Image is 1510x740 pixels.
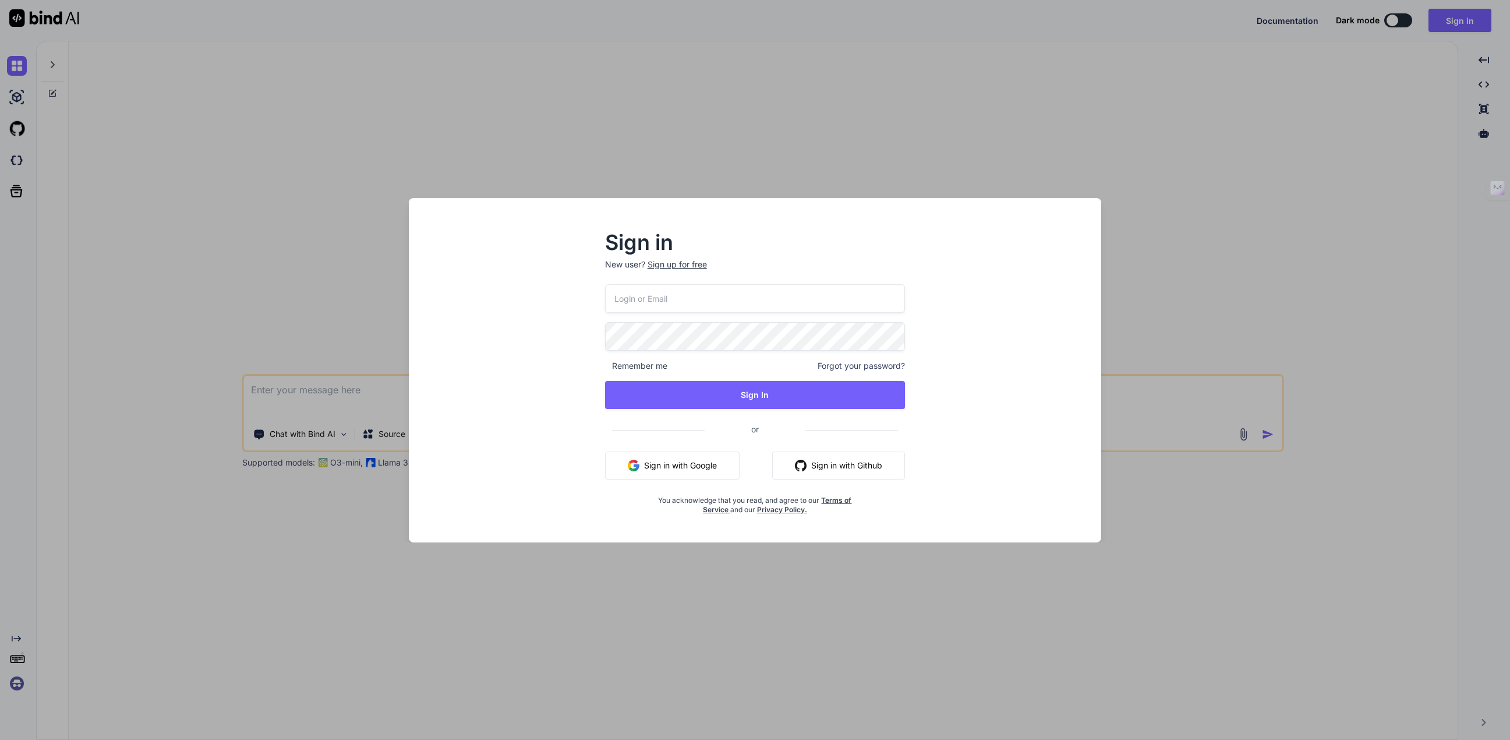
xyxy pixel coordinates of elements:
img: google [628,460,639,471]
span: or [705,415,805,443]
input: Login or Email [605,284,906,313]
span: Forgot your password? [818,360,905,372]
span: Remember me [605,360,667,372]
button: Sign in with Github [772,452,905,480]
button: Sign In [605,381,906,409]
a: Terms of Service [703,496,852,514]
img: github [795,460,807,471]
div: Sign up for free [648,259,707,270]
button: Sign in with Google [605,452,740,480]
a: Privacy Policy. [757,505,807,514]
div: You acknowledge that you read, and agree to our and our [655,489,855,515]
h2: Sign in [605,233,906,252]
p: New user? [605,259,906,284]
